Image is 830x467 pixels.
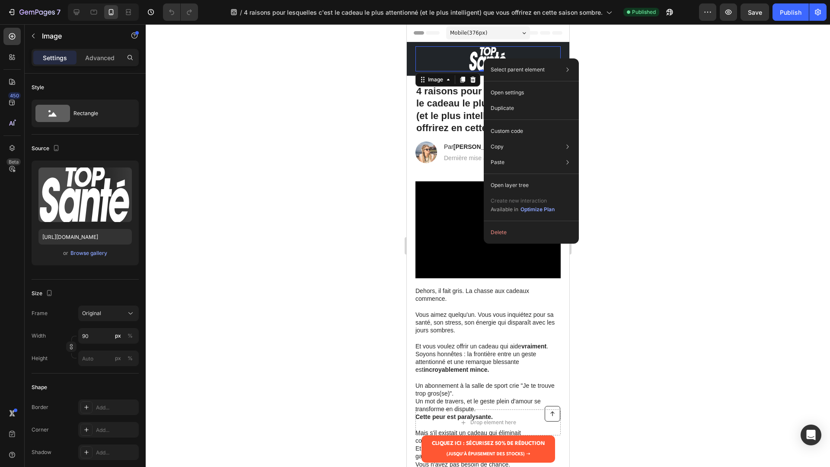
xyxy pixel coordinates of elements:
[32,448,51,456] div: Shadow
[96,426,137,434] div: Add...
[78,351,139,366] input: px%
[491,66,545,74] p: Select parent element
[491,196,555,205] p: Create new interaction
[32,84,44,91] div: Style
[491,143,504,151] p: Copy
[244,8,603,17] span: 4 raisons pour lesquelles c'est le cadeau le plus attentionné (et le plus intelligent) que vous o...
[73,103,126,123] div: Rectangle
[491,158,504,166] p: Paste
[632,8,656,16] span: Published
[3,3,64,21] button: 7
[6,158,21,165] div: Beta
[491,104,514,112] p: Duplicate
[96,404,137,412] div: Add...
[491,206,518,213] span: Available in
[113,353,123,364] button: %
[32,426,49,434] div: Corner
[240,8,242,17] span: /
[78,328,139,344] input: px%
[113,331,123,341] button: %
[801,425,821,445] div: Open Intercom Messenger
[163,3,198,21] div: Undo/Redo
[57,7,61,17] p: 7
[78,306,139,321] button: Original
[491,89,524,97] p: Open settings
[38,167,132,222] img: preview-image
[491,127,523,135] p: Custom code
[82,309,101,317] span: Original
[748,9,762,16] span: Save
[96,449,137,457] div: Add...
[125,353,135,364] button: px
[115,332,121,340] div: px
[32,143,61,155] div: Source
[32,332,46,340] label: Width
[491,181,529,189] p: Open layer tree
[773,3,809,21] button: Publish
[85,53,115,62] p: Advanced
[520,206,555,213] div: Optimize Plan
[42,31,115,41] p: Image
[8,92,21,99] div: 450
[32,309,48,317] label: Frame
[70,249,108,258] button: Browse gallery
[520,205,555,214] button: Optimize Plan
[70,249,107,257] div: Browse gallery
[125,331,135,341] button: px
[32,403,48,411] div: Border
[32,288,54,300] div: Size
[43,53,67,62] p: Settings
[128,354,133,362] div: %
[63,248,68,258] span: or
[32,383,47,391] div: Shape
[115,354,121,362] div: px
[780,8,801,17] div: Publish
[38,229,132,245] input: https://example.com/image.jpg
[487,225,575,240] button: Delete
[32,354,48,362] label: Height
[128,332,133,340] div: %
[407,24,569,467] iframe: Design area
[741,3,769,21] button: Save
